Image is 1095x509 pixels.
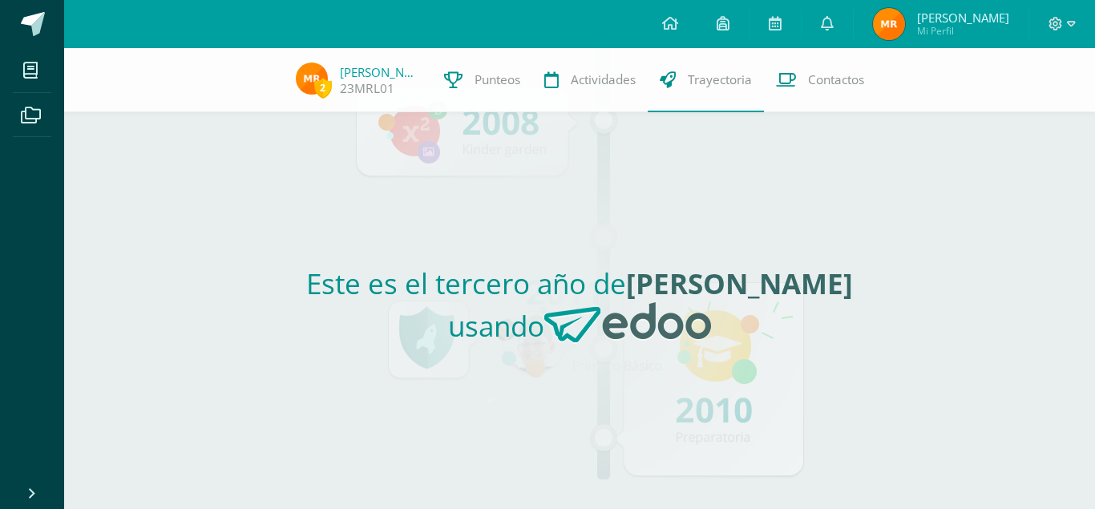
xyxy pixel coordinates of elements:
a: [PERSON_NAME] [340,64,420,80]
a: Trayectoria [648,48,764,112]
img: e250c93a6fbbca784c1aa0ddd48c3c59.png [296,63,328,95]
span: 2 [314,78,332,98]
strong: [PERSON_NAME] [626,265,853,302]
span: Trayectoria [688,71,752,88]
img: e250c93a6fbbca784c1aa0ddd48c3c59.png [873,8,905,40]
span: Actividades [571,71,636,88]
span: [PERSON_NAME] [917,10,1009,26]
a: Actividades [532,48,648,112]
span: Punteos [475,71,520,88]
h2: Este es el tercero año de usando [217,265,943,357]
a: Contactos [764,48,876,112]
span: Mi Perfil [917,24,1009,38]
img: Edoo [544,302,711,344]
span: Contactos [808,71,864,88]
a: Punteos [432,48,532,112]
a: 23MRL01 [340,80,394,97]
